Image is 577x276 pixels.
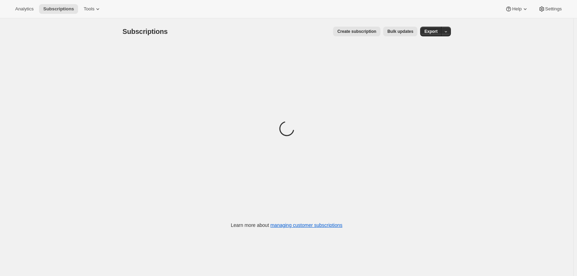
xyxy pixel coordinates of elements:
[333,27,380,36] button: Create subscription
[337,29,376,34] span: Create subscription
[43,6,74,12] span: Subscriptions
[512,6,521,12] span: Help
[270,222,342,228] a: managing customer subscriptions
[501,4,532,14] button: Help
[11,4,38,14] button: Analytics
[383,27,417,36] button: Bulk updates
[123,28,168,35] span: Subscriptions
[15,6,34,12] span: Analytics
[39,4,78,14] button: Subscriptions
[387,29,413,34] span: Bulk updates
[545,6,562,12] span: Settings
[534,4,566,14] button: Settings
[420,27,442,36] button: Export
[424,29,437,34] span: Export
[231,222,342,229] p: Learn more about
[79,4,105,14] button: Tools
[84,6,94,12] span: Tools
